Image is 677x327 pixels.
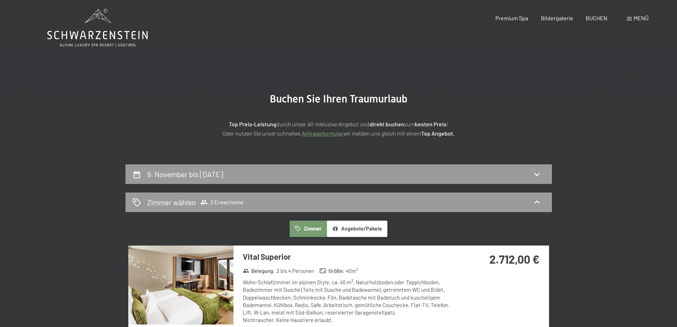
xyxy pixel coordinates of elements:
button: Angebote/Pakete [327,221,387,237]
strong: Top Preis-Leistung [229,121,276,127]
span: 2 bis 4 Personen [276,267,314,275]
button: Zimmer [290,221,327,237]
a: BUCHEN [586,15,607,21]
a: Bildergalerie [541,15,573,21]
strong: Top Angebot. [421,130,455,137]
a: Anfrageformular [302,130,343,137]
span: 40 m² [346,267,358,275]
strong: direkt buchen [370,121,404,127]
h2: 9. November bis [DATE] [147,170,223,179]
h3: Vital Superior [243,251,454,262]
strong: Belegung : [243,267,275,275]
span: Menü [634,15,649,21]
p: durch unser All-inklusive Angebot und zum ! Oder nutzen Sie unser schnelles wir melden uns gleich... [161,120,516,138]
strong: Größe : [319,267,344,275]
h2: Zimmer wählen [147,197,196,207]
img: mss_renderimg.php [128,246,233,325]
a: Premium Spa [495,15,528,21]
strong: 2.712,00 € [489,252,539,266]
strong: besten Preis [415,121,446,127]
span: 2 Erwachsene [200,199,243,206]
span: Buchen Sie Ihren Traumurlaub [270,93,408,105]
div: Wohn-Schlafzimmer im alpinen Style, ca. 40 m², Naturholzboden oder Teppichboden, Badezimmer mit D... [243,279,454,324]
